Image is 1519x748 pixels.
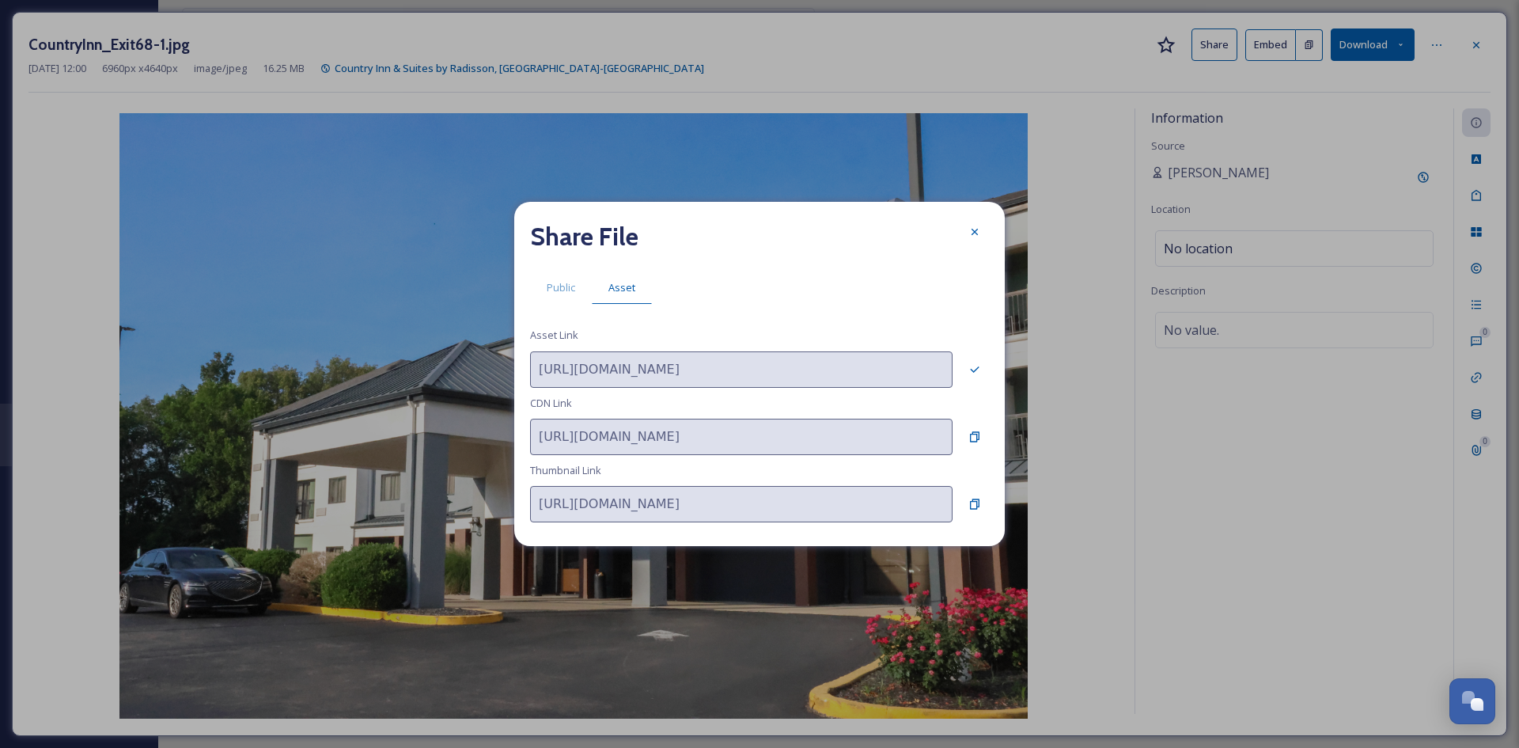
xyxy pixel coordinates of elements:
[1449,678,1495,724] button: Open Chat
[530,396,572,411] span: CDN Link
[530,328,578,343] span: Asset Link
[530,218,638,256] h2: Share File
[608,280,635,295] span: Asset
[530,463,601,478] span: Thumbnail Link
[547,280,575,295] span: Public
